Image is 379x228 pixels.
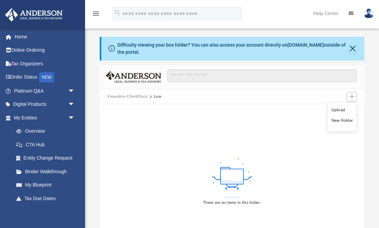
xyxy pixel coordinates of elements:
span: arrow_drop_down [68,111,82,125]
a: Overview [10,125,85,138]
a: Digital Productsarrow_drop_down [5,98,85,111]
button: Law [154,94,162,100]
li: New Folder [331,117,353,124]
i: menu [92,10,100,18]
div: There are no items in this folder. [203,200,261,206]
ul: Add [327,102,357,132]
button: Add [347,92,357,101]
a: Online Ordering [5,44,85,57]
button: Close [348,44,357,53]
a: CTA Hub [10,138,85,151]
a: My Anderson Teamarrow_drop_down [5,205,82,219]
span: arrow_drop_down [68,84,82,98]
span: arrow_drop_down [68,205,82,219]
a: Tax Due Dates [10,192,85,205]
a: My Entitiesarrow_drop_down [5,111,85,125]
img: Anderson Advisors Platinum Portal [3,8,65,21]
div: Difficulty viewing your box folder? You can also access your account directly on outside of the p... [117,42,348,56]
a: Home [5,30,85,44]
a: [DOMAIN_NAME] [287,42,324,48]
button: Viewable-ClientDocs [107,94,147,100]
li: Upload [331,107,353,114]
i: search [114,9,121,17]
a: menu [92,13,100,18]
a: Entity Change Request [10,151,85,165]
a: Platinum Q&Aarrow_drop_down [5,84,85,98]
input: Search files and folders [167,69,357,82]
div: NEW [39,72,54,82]
span: arrow_drop_down [68,98,82,112]
a: Binder Walkthrough [10,165,85,178]
img: User Pic [364,9,374,18]
a: Tax Organizers [5,57,85,70]
a: My Blueprint [10,178,82,192]
a: Order StatusNEW [5,70,85,84]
